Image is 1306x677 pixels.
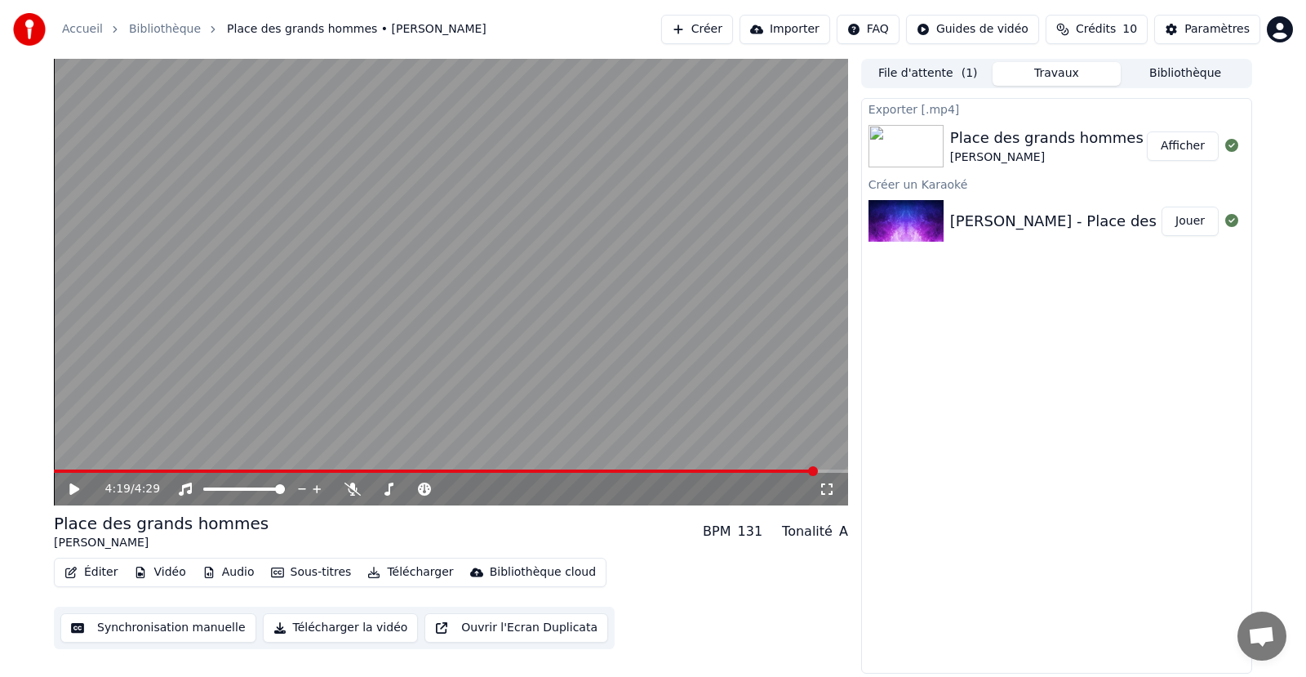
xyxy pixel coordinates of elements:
a: Bibliothèque [129,21,201,38]
button: Afficher [1147,131,1219,161]
nav: breadcrumb [62,21,486,38]
a: Accueil [62,21,103,38]
button: Synchronisation manuelle [60,613,256,643]
button: Audio [196,561,261,584]
div: Paramètres [1184,21,1250,38]
button: Jouer [1162,207,1219,236]
div: Exporter [.mp4] [862,99,1251,118]
button: Travaux [993,62,1122,86]
button: Télécharger [361,561,460,584]
button: FAQ [837,15,900,44]
div: [PERSON_NAME] [54,535,269,551]
div: Créer un Karaoké [862,174,1251,194]
a: Ouvrir le chat [1237,612,1286,661]
span: Place des grands hommes • [PERSON_NAME] [227,21,486,38]
div: / [105,481,144,497]
div: Place des grands hommes [950,127,1144,149]
button: Paramètres [1154,15,1260,44]
button: Ouvrir l'Ecran Duplicata [424,613,608,643]
img: youka [13,13,46,46]
div: 131 [738,522,763,541]
button: Télécharger la vidéo [263,613,419,643]
span: 4:19 [105,481,131,497]
div: BPM [703,522,731,541]
div: [PERSON_NAME] - Place des grands hommes [950,210,1280,233]
button: Créer [661,15,733,44]
button: Guides de vidéo [906,15,1039,44]
span: 10 [1122,21,1137,38]
button: Importer [740,15,830,44]
button: Bibliothèque [1121,62,1250,86]
div: Bibliothèque cloud [490,564,596,581]
button: Vidéo [127,561,192,584]
div: Place des grands hommes [54,512,269,535]
span: Crédits [1076,21,1116,38]
button: Sous-titres [264,561,358,584]
span: 4:29 [135,481,160,497]
div: Tonalité [782,522,833,541]
div: A [839,522,848,541]
button: File d'attente [864,62,993,86]
button: Éditer [58,561,124,584]
div: [PERSON_NAME] [950,149,1144,166]
button: Crédits10 [1046,15,1148,44]
span: ( 1 ) [962,65,978,82]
